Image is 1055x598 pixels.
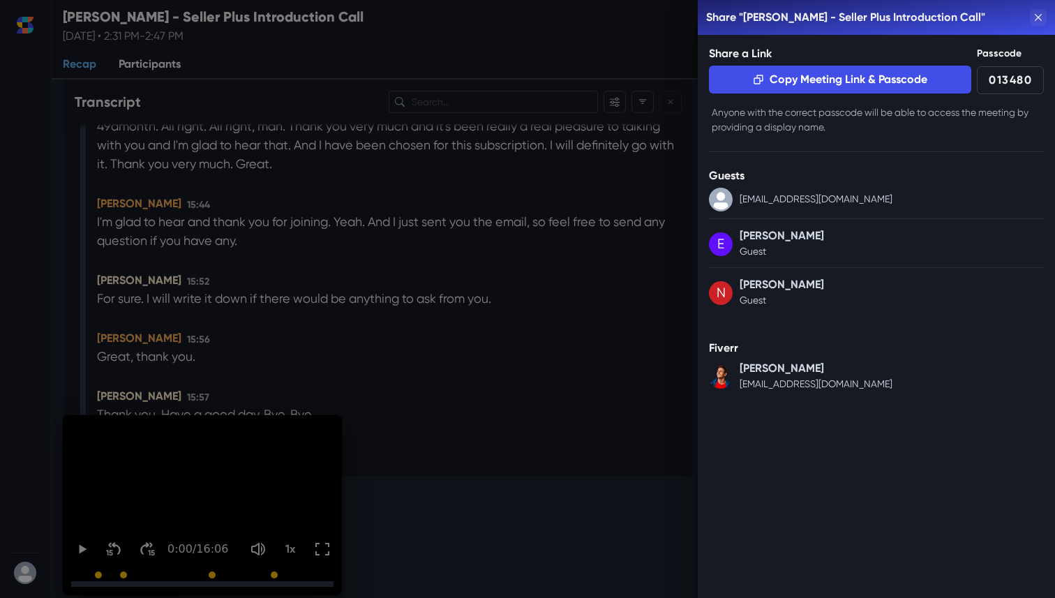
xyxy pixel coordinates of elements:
[740,293,824,308] p: Guest
[977,46,1044,61] p: Passcode
[709,365,733,389] img: Guy Kurzberg
[977,66,1044,94] button: Copy text
[709,169,1044,182] h2: Guests
[709,66,971,94] button: Copy text
[740,377,892,391] p: [EMAIL_ADDRESS][DOMAIN_NAME]
[740,227,824,244] p: [PERSON_NAME]
[740,276,824,293] p: [PERSON_NAME]
[709,188,733,211] svg: avatar
[706,10,985,24] h2: Share " [PERSON_NAME] - Seller Plus Introduction Call "
[709,47,971,60] h2: Share a Link
[717,286,726,299] div: Noam
[740,192,892,207] p: [EMAIL_ADDRESS][DOMAIN_NAME]
[740,360,892,377] p: [PERSON_NAME]
[740,244,824,259] p: Guest
[717,237,724,251] div: Ellie
[709,341,1044,354] h2: Fiverr
[709,105,1044,135] p: Anyone with the correct passcode will be able to access the meeting by providing a display name.
[1030,9,1047,26] button: Close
